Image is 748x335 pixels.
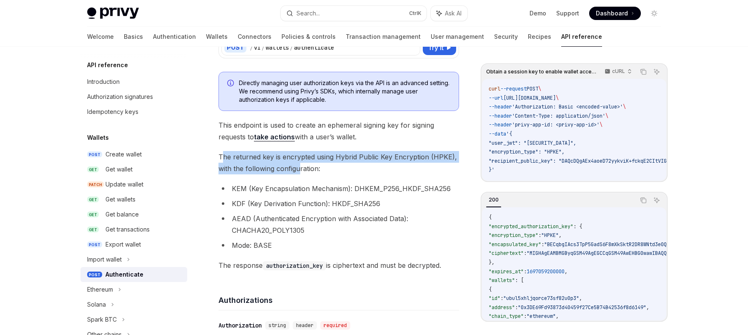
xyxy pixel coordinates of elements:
a: Security [494,27,518,47]
span: Obtain a session key to enable wallet access. [486,68,597,75]
span: GET [87,166,99,173]
span: curl [489,86,500,92]
span: "0x3DE69Fd93873d40459f27Ce5B74B42536f8d6149" [518,304,646,311]
span: This endpoint is used to create an ephemeral signing key for signing requests to with a user’s wa... [218,119,459,143]
span: "user_jwt": "[SECURITY_DATA]", [489,140,576,146]
svg: Info [227,80,236,88]
span: POST [87,242,102,248]
a: Basics [124,27,143,47]
span: POST [527,86,538,92]
div: Get transactions [105,224,150,234]
a: Introduction [80,74,187,89]
span: "expires_at" [489,268,524,275]
div: Export wallet [105,239,141,249]
span: { [489,214,492,221]
a: Wallets [206,27,228,47]
h5: Wallets [87,133,109,143]
span: GET [87,212,99,218]
li: AEAD (Authenticated Encryption with Associated Data): CHACHA20_POLY1305 [218,213,459,236]
div: Solana [87,300,106,310]
span: "encryption_type" [489,232,538,239]
span: : [524,313,527,320]
div: Create wallet [105,149,142,159]
a: GETGet transactions [80,222,187,237]
li: KDF (Key Derivation Function): HKDF_SHA256 [218,198,459,209]
span: [URL][DOMAIN_NAME] [503,95,556,101]
a: API reference [561,27,602,47]
div: Search... [296,8,320,18]
span: Ask AI [445,9,462,18]
div: authenticate [294,43,334,52]
a: Demo [530,9,546,18]
a: User management [431,27,484,47]
button: Ask AI [431,6,467,21]
span: , [556,313,559,320]
span: "encryption_type": "HPKE", [489,149,565,155]
span: Directly managing user authorization keys via the API is an advanced setting. We recommend using ... [239,79,450,104]
span: : [ [515,277,524,284]
div: required [320,321,350,330]
span: \ [556,95,559,101]
span: POST [87,272,102,278]
button: cURL [600,65,635,79]
span: "ubul5xhljqorce73sf82u0p3" [503,295,579,302]
span: , [565,268,567,275]
a: Authentication [153,27,196,47]
span: "id" [489,295,500,302]
a: POSTAuthenticate [80,267,187,282]
span: \ [600,121,602,128]
button: Ask AI [651,195,662,206]
span: \ [605,113,608,119]
img: light logo [87,8,139,19]
span: --request [500,86,527,92]
span: The returned key is encrypted using Hybrid Public Key Encryption (HPKE), with the following confi... [218,151,459,174]
div: 200 [486,195,501,205]
span: PATCH [87,181,104,188]
span: : [500,295,503,302]
div: Update wallet [105,179,143,189]
button: Search...CtrlK [281,6,427,21]
button: Toggle dark mode [648,7,661,20]
p: cURL [612,68,625,75]
span: GET [87,196,99,203]
span: , [579,295,582,302]
div: Authorization [218,321,262,330]
div: wallets [266,43,289,52]
button: Copy the contents from the code block [638,66,649,77]
code: authorization_key [263,261,326,270]
span: --data [489,131,506,137]
span: header [296,322,314,329]
span: "wallets" [489,277,515,284]
span: \ [623,103,626,110]
a: Dashboard [589,7,641,20]
span: Try it [428,43,444,53]
a: Transaction management [346,27,421,47]
a: Idempotency keys [80,104,187,119]
span: 'Content-Type: application/json' [512,113,605,119]
div: Get wallet [105,164,133,174]
span: The response is ciphertext and must be decrypted. [218,259,459,271]
li: KEM (Key Encapsulation Mechanism): DHKEM_P256_HKDF_SHA256 [218,183,459,194]
span: "chain_type" [489,313,524,320]
span: --header [489,113,512,119]
div: / [290,43,293,52]
div: / [250,43,253,52]
span: Dashboard [596,9,628,18]
span: POST [87,151,102,158]
span: "ciphertext" [489,250,524,257]
a: GETGet wallet [80,162,187,177]
span: }, [489,259,494,266]
a: Connectors [238,27,271,47]
a: Support [556,9,579,18]
span: 'privy-app-id: <privy-app-id>' [512,121,600,128]
li: Mode: BASE [218,239,459,251]
span: "encrypted_authorization_key" [489,223,573,230]
span: GET [87,227,99,233]
span: , [559,232,562,239]
span: 'Authorization: Basic <encoded-value>' [512,103,623,110]
a: GETGet wallets [80,192,187,207]
span: \ [538,86,541,92]
div: Authenticate [105,270,143,280]
span: --header [489,121,512,128]
div: / [261,43,265,52]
